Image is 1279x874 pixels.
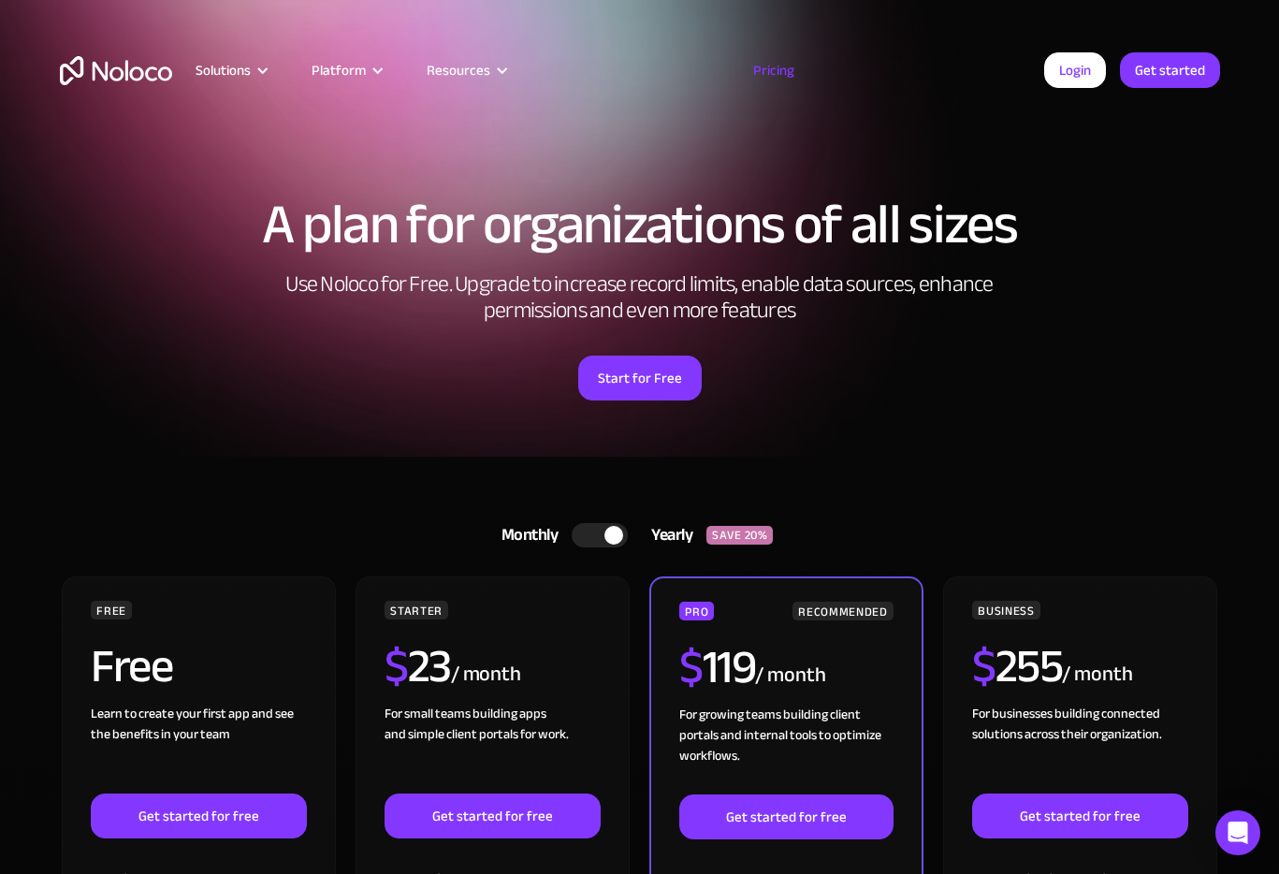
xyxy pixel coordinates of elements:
[91,643,172,690] h2: Free
[1044,52,1106,88] a: Login
[679,623,703,711] span: $
[451,660,521,690] div: / month
[385,704,600,794] div: For small teams building apps and simple client portals for work. ‍
[427,58,490,82] div: Resources
[91,704,306,794] div: Learn to create your first app and see the benefits in your team ‍
[679,794,893,839] a: Get started for free
[755,661,825,691] div: / month
[385,601,447,619] div: STARTER
[91,794,306,838] a: Get started for free
[385,643,451,690] h2: 23
[60,197,1220,253] h1: A plan for organizations of all sizes
[312,58,366,82] div: Platform
[172,58,288,82] div: Solutions
[1215,810,1260,855] div: Open Intercom Messenger
[792,602,893,620] div: RECOMMENDED
[266,271,1014,324] h2: Use Noloco for Free. Upgrade to increase record limits, enable data sources, enhance permissions ...
[578,356,702,401] a: Start for Free
[972,704,1187,794] div: For businesses building connected solutions across their organization. ‍
[972,622,996,710] span: $
[91,601,132,619] div: FREE
[60,56,172,85] a: home
[679,602,714,620] div: PRO
[679,644,755,691] h2: 119
[385,794,600,838] a: Get started for free
[679,705,893,794] div: For growing teams building client portals and internal tools to optimize workflows.
[196,58,251,82] div: Solutions
[972,643,1062,690] h2: 255
[706,526,773,545] div: SAVE 20%
[1062,660,1132,690] div: / month
[288,58,403,82] div: Platform
[1120,52,1220,88] a: Get started
[972,601,1039,619] div: BUSINESS
[385,622,408,710] span: $
[730,58,818,82] a: Pricing
[478,521,573,549] div: Monthly
[628,521,706,549] div: Yearly
[403,58,528,82] div: Resources
[972,794,1187,838] a: Get started for free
